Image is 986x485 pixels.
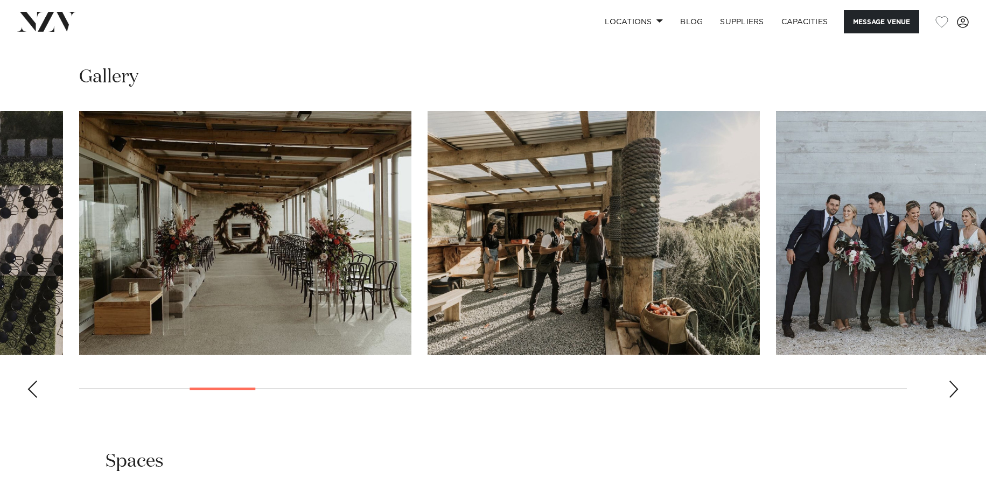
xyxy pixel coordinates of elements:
swiper-slide: 6 / 30 [428,111,760,355]
h2: Spaces [106,449,164,474]
swiper-slide: 5 / 30 [79,111,411,355]
button: Message Venue [844,10,919,33]
h2: Gallery [79,65,138,89]
img: nzv-logo.png [17,12,76,31]
a: Capacities [773,10,837,33]
a: Locations [596,10,672,33]
a: SUPPLIERS [711,10,772,33]
a: BLOG [672,10,711,33]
